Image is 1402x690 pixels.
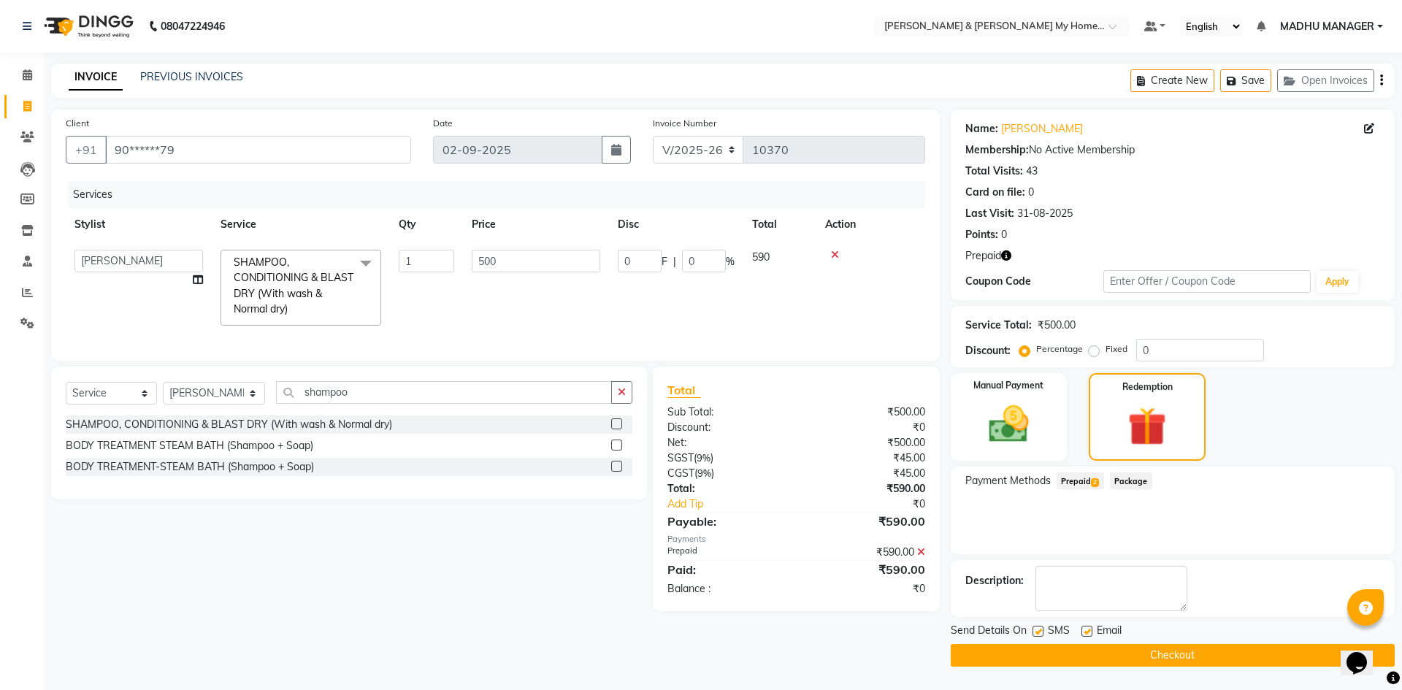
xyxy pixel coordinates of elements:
[1028,185,1034,200] div: 0
[656,405,796,420] div: Sub Total:
[656,481,796,497] div: Total:
[752,250,770,264] span: 590
[1048,623,1070,641] span: SMS
[796,545,935,560] div: ₹590.00
[965,164,1023,179] div: Total Visits:
[212,208,390,241] th: Service
[1116,402,1179,451] img: _gift.svg
[234,256,353,315] span: SHAMPOO, CONDITIONING & BLAST DRY (With wash & Normal dry)
[1057,472,1104,489] span: Prepaid
[161,6,225,47] b: 08047224946
[1341,632,1387,675] iframe: chat widget
[1106,342,1127,356] label: Fixed
[662,254,667,269] span: F
[656,581,796,597] div: Balance :
[1038,318,1076,333] div: ₹500.00
[667,533,925,545] div: Payments
[653,117,716,130] label: Invoice Number
[656,466,796,481] div: ( )
[288,302,294,315] a: x
[463,208,609,241] th: Price
[656,513,796,530] div: Payable:
[965,142,1029,158] div: Membership:
[965,343,1011,359] div: Discount:
[1122,380,1173,394] label: Redemption
[973,379,1043,392] label: Manual Payment
[1026,164,1038,179] div: 43
[816,208,925,241] th: Action
[66,459,314,475] div: BODY TREATMENT-STEAM BATH (Shampoo + Soap)
[667,383,701,398] span: Total
[433,117,453,130] label: Date
[965,121,998,137] div: Name:
[67,181,936,208] div: Services
[656,451,796,466] div: ( )
[656,545,796,560] div: Prepaid
[656,420,796,435] div: Discount:
[1001,227,1007,242] div: 0
[66,208,212,241] th: Stylist
[965,473,1051,488] span: Payment Methods
[1036,342,1083,356] label: Percentage
[1110,472,1152,489] span: Package
[965,227,998,242] div: Points:
[965,318,1032,333] div: Service Total:
[609,208,743,241] th: Disc
[743,208,816,241] th: Total
[796,435,935,451] div: ₹500.00
[276,381,612,404] input: Search or Scan
[1277,69,1374,92] button: Open Invoices
[965,142,1380,158] div: No Active Membership
[965,185,1025,200] div: Card on file:
[1280,19,1374,34] span: MADHU MANAGER
[1017,206,1073,221] div: 31-08-2025
[66,438,313,453] div: BODY TREATMENT STEAM BATH (Shampoo + Soap)
[66,417,392,432] div: SHAMPOO, CONDITIONING & BLAST DRY (With wash & Normal dry)
[697,452,710,464] span: 9%
[667,467,694,480] span: CGST
[66,117,89,130] label: Client
[1097,623,1122,641] span: Email
[37,6,137,47] img: logo
[390,208,463,241] th: Qty
[976,401,1042,448] img: _cash.svg
[656,561,796,578] div: Paid:
[1220,69,1271,92] button: Save
[673,254,676,269] span: |
[697,467,711,479] span: 9%
[796,405,935,420] div: ₹500.00
[796,513,935,530] div: ₹590.00
[796,466,935,481] div: ₹45.00
[656,435,796,451] div: Net:
[965,573,1024,589] div: Description:
[667,451,694,464] span: SGST
[796,581,935,597] div: ₹0
[796,420,935,435] div: ₹0
[1091,478,1099,487] span: 2
[1130,69,1214,92] button: Create New
[1001,121,1083,137] a: [PERSON_NAME]
[965,274,1103,289] div: Coupon Code
[965,248,1001,264] span: Prepaid
[951,623,1027,641] span: Send Details On
[965,206,1014,221] div: Last Visit:
[105,136,411,164] input: Search by Name/Mobile/Email/Code
[1317,271,1358,293] button: Apply
[140,70,243,83] a: PREVIOUS INVOICES
[656,497,819,512] a: Add Tip
[66,136,107,164] button: +91
[796,481,935,497] div: ₹590.00
[1103,270,1311,293] input: Enter Offer / Coupon Code
[69,64,123,91] a: INVOICE
[796,451,935,466] div: ₹45.00
[951,644,1395,667] button: Checkout
[726,254,735,269] span: %
[796,561,935,578] div: ₹590.00
[819,497,935,512] div: ₹0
